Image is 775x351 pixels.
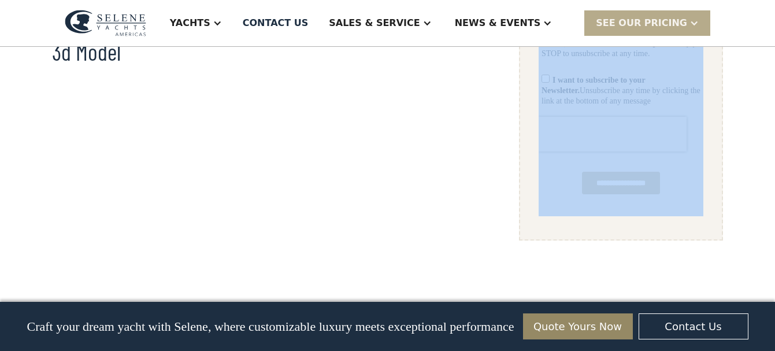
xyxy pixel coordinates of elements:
div: Contact US [243,16,309,30]
div: Yachts [170,16,210,30]
div: SEE Our Pricing [596,16,687,30]
iframe: Sketchfab embed [52,83,503,337]
div: News & EVENTS [455,16,541,30]
img: logo [65,10,146,36]
h3: 3d Model [52,39,121,64]
a: Quote Yours Now [523,313,633,339]
div: Sales & Service [329,16,420,30]
div: SEE Our Pricing [584,10,710,35]
p: Craft your dream yacht with Selene, where customizable luxury meets exceptional performance [27,319,514,334]
a: Contact Us [639,313,748,339]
